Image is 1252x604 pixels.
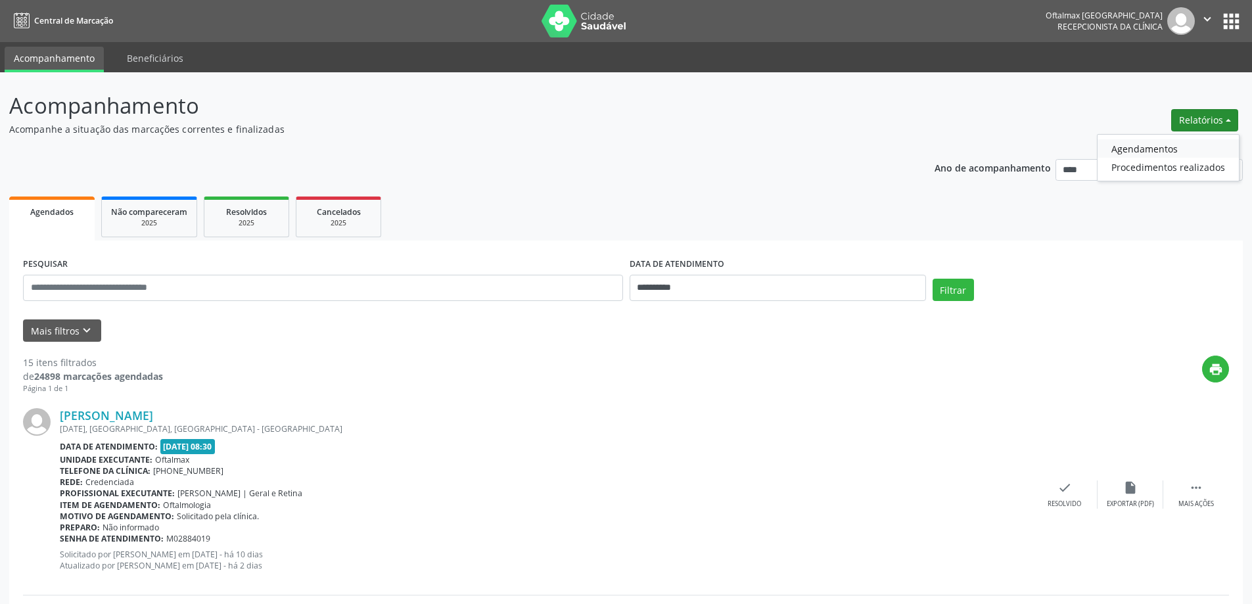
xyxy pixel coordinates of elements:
[34,15,113,26] span: Central de Marcação
[630,254,724,275] label: DATA DE ATENDIMENTO
[60,423,1032,434] div: [DATE], [GEOGRAPHIC_DATA], [GEOGRAPHIC_DATA] - [GEOGRAPHIC_DATA]
[214,218,279,228] div: 2025
[1178,499,1214,509] div: Mais ações
[60,454,152,465] b: Unidade executante:
[933,279,974,301] button: Filtrar
[23,356,163,369] div: 15 itens filtrados
[34,370,163,383] strong: 24898 marcações agendadas
[5,47,104,72] a: Acompanhamento
[23,408,51,436] img: img
[1189,480,1203,495] i: 
[160,439,216,454] span: [DATE] 08:30
[163,499,211,511] span: Oftalmologia
[1107,499,1154,509] div: Exportar (PDF)
[1195,7,1220,35] button: 
[23,319,101,342] button: Mais filtroskeyboard_arrow_down
[111,206,187,218] span: Não compareceram
[1048,499,1081,509] div: Resolvido
[1098,158,1239,176] a: Procedimentos realizados
[1046,10,1163,21] div: Oftalmax [GEOGRAPHIC_DATA]
[30,206,74,218] span: Agendados
[153,465,223,476] span: [PHONE_NUMBER]
[60,499,160,511] b: Item de agendamento:
[60,522,100,533] b: Preparo:
[60,488,175,499] b: Profissional executante:
[317,206,361,218] span: Cancelados
[60,441,158,452] b: Data de atendimento:
[1202,356,1229,383] button: print
[111,218,187,228] div: 2025
[23,369,163,383] div: de
[1097,134,1240,181] ul: Relatórios
[60,511,174,522] b: Motivo de agendamento:
[60,549,1032,571] p: Solicitado por [PERSON_NAME] em [DATE] - há 10 dias Atualizado por [PERSON_NAME] em [DATE] - há 2...
[1057,480,1072,495] i: check
[23,254,68,275] label: PESQUISAR
[1098,139,1239,158] a: Agendamentos
[60,408,153,423] a: [PERSON_NAME]
[60,533,164,544] b: Senha de atendimento:
[9,89,873,122] p: Acompanhamento
[85,476,134,488] span: Credenciada
[23,383,163,394] div: Página 1 de 1
[9,122,873,136] p: Acompanhe a situação das marcações correntes e finalizadas
[166,533,210,544] span: M02884019
[103,522,159,533] span: Não informado
[177,511,259,522] span: Solicitado pela clínica.
[60,465,151,476] b: Telefone da clínica:
[1200,12,1215,26] i: 
[9,10,113,32] a: Central de Marcação
[1171,109,1238,131] button: Relatórios
[1220,10,1243,33] button: apps
[1209,362,1223,377] i: print
[177,488,302,499] span: [PERSON_NAME] | Geral e Retina
[306,218,371,228] div: 2025
[1167,7,1195,35] img: img
[935,159,1051,175] p: Ano de acompanhamento
[226,206,267,218] span: Resolvidos
[155,454,189,465] span: Oftalmax
[1123,480,1138,495] i: insert_drive_file
[118,47,193,70] a: Beneficiários
[60,476,83,488] b: Rede:
[80,323,94,338] i: keyboard_arrow_down
[1057,21,1163,32] span: Recepcionista da clínica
